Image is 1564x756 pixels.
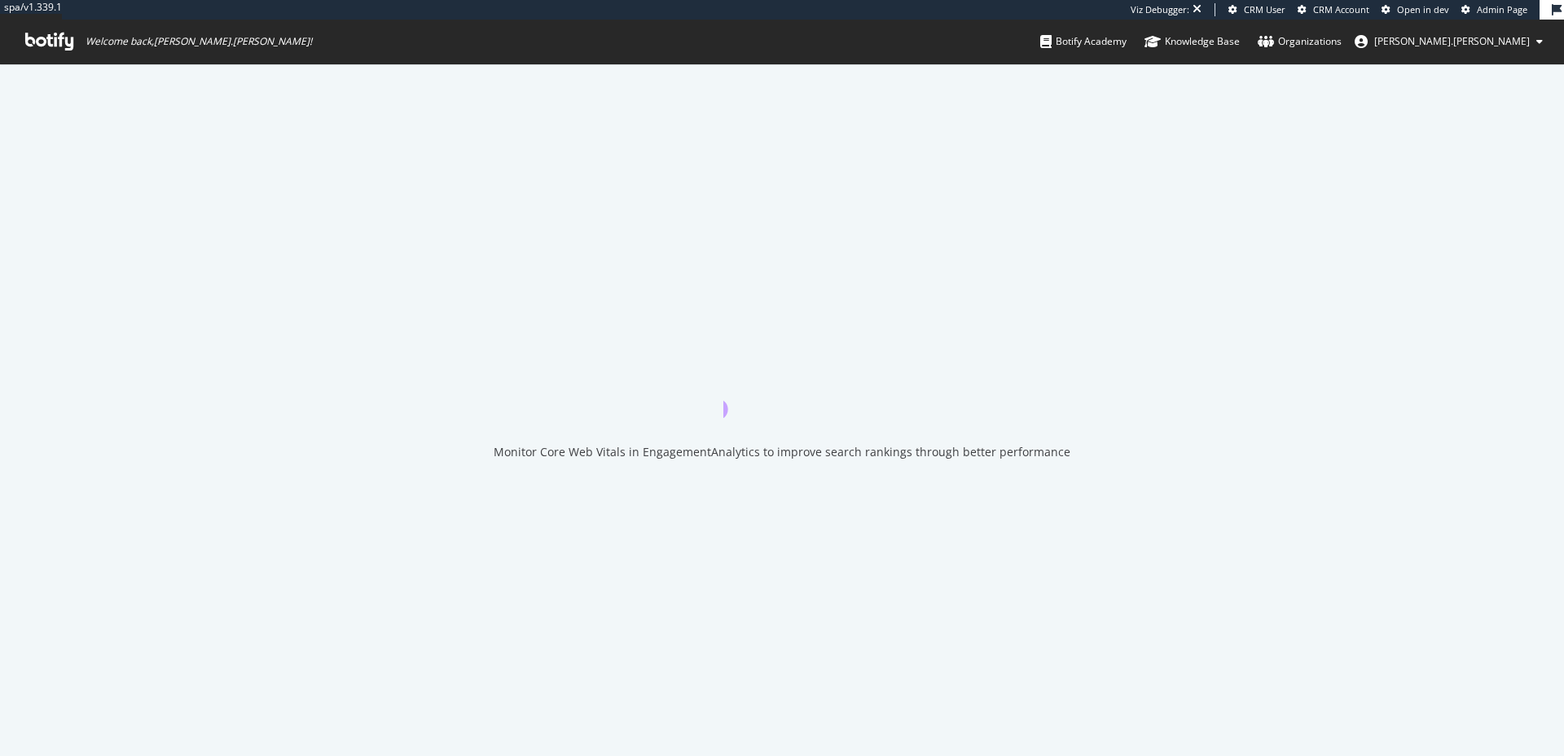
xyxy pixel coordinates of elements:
div: Botify Academy [1040,33,1127,50]
div: Monitor Core Web Vitals in EngagementAnalytics to improve search rankings through better performance [494,444,1070,460]
button: [PERSON_NAME].[PERSON_NAME] [1342,29,1556,55]
div: Knowledge Base [1144,33,1240,50]
a: Botify Academy [1040,20,1127,64]
a: Organizations [1258,20,1342,64]
div: Viz Debugger: [1131,3,1189,16]
a: Open in dev [1382,3,1449,16]
div: animation [723,359,841,418]
span: Welcome back, [PERSON_NAME].[PERSON_NAME] ! [86,35,312,48]
span: joe.mcdonald [1374,34,1530,48]
a: CRM User [1228,3,1285,16]
a: Knowledge Base [1144,20,1240,64]
a: CRM Account [1298,3,1369,16]
a: Admin Page [1461,3,1527,16]
span: Open in dev [1397,3,1449,15]
span: CRM User [1244,3,1285,15]
span: Admin Page [1477,3,1527,15]
div: Organizations [1258,33,1342,50]
span: CRM Account [1313,3,1369,15]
